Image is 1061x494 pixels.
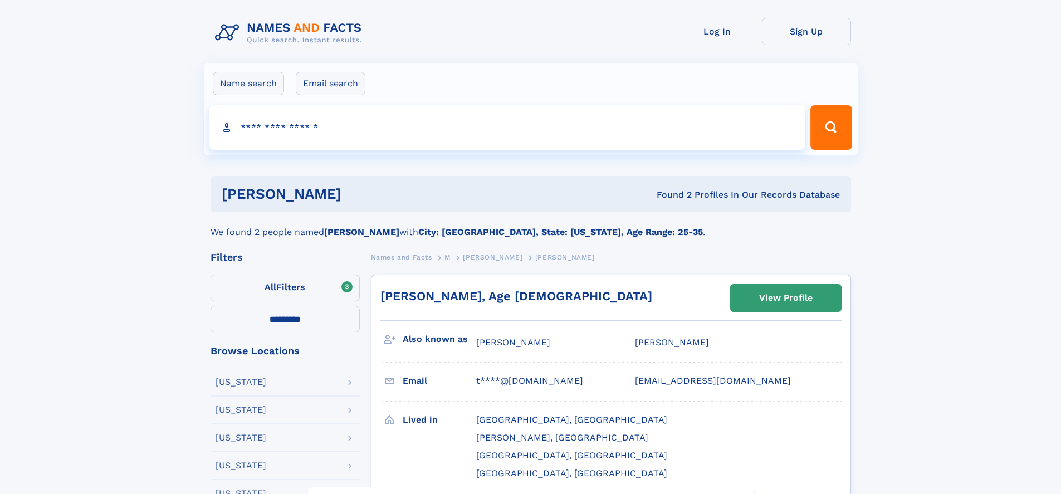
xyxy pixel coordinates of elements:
[476,450,667,461] span: [GEOGRAPHIC_DATA], [GEOGRAPHIC_DATA]
[476,414,667,425] span: [GEOGRAPHIC_DATA], [GEOGRAPHIC_DATA]
[635,375,791,386] span: [EMAIL_ADDRESS][DOMAIN_NAME]
[216,378,266,387] div: [US_STATE]
[216,405,266,414] div: [US_STATE]
[213,72,284,95] label: Name search
[418,227,703,237] b: City: [GEOGRAPHIC_DATA], State: [US_STATE], Age Range: 25-35
[211,275,360,301] label: Filters
[731,285,841,311] a: View Profile
[535,253,595,261] span: [PERSON_NAME]
[265,282,276,292] span: All
[211,252,360,262] div: Filters
[762,18,851,45] a: Sign Up
[444,253,451,261] span: M
[759,285,813,311] div: View Profile
[216,433,266,442] div: [US_STATE]
[476,468,667,478] span: [GEOGRAPHIC_DATA], [GEOGRAPHIC_DATA]
[216,461,266,470] div: [US_STATE]
[476,337,550,348] span: [PERSON_NAME]
[403,330,476,349] h3: Also known as
[296,72,365,95] label: Email search
[463,253,522,261] span: [PERSON_NAME]
[380,289,652,303] a: [PERSON_NAME], Age [DEMOGRAPHIC_DATA]
[209,105,806,150] input: search input
[211,346,360,356] div: Browse Locations
[635,337,709,348] span: [PERSON_NAME]
[476,432,648,443] span: [PERSON_NAME], [GEOGRAPHIC_DATA]
[211,212,851,239] div: We found 2 people named with .
[499,189,840,201] div: Found 2 Profiles In Our Records Database
[403,371,476,390] h3: Email
[463,250,522,264] a: [PERSON_NAME]
[222,187,499,201] h1: [PERSON_NAME]
[403,410,476,429] h3: Lived in
[810,105,852,150] button: Search Button
[673,18,762,45] a: Log In
[211,18,371,48] img: Logo Names and Facts
[444,250,451,264] a: M
[324,227,399,237] b: [PERSON_NAME]
[371,250,432,264] a: Names and Facts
